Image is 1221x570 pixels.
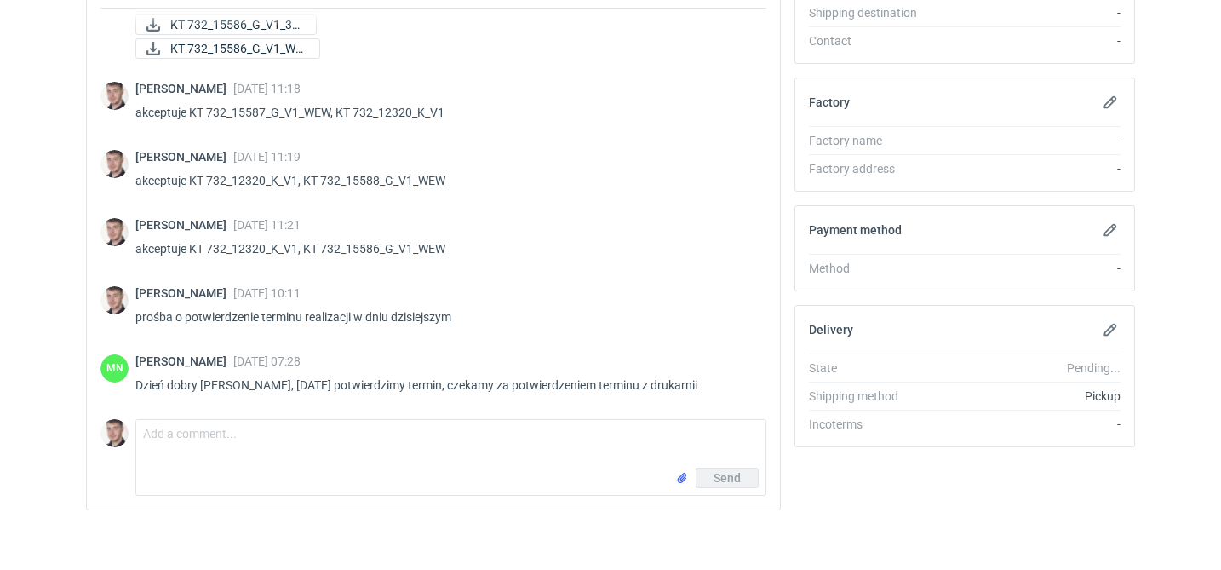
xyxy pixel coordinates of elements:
div: Factory name [809,132,933,149]
div: Shipping method [809,388,933,405]
p: prośba o potwierdzenie terminu realizacji w dniu dzisiejszym [135,307,753,327]
div: - [933,4,1121,21]
span: KT 732_15586_G_V1_3D... [170,15,302,34]
img: Maciej Sikora [100,286,129,314]
div: Pickup [933,388,1121,405]
em: Pending... [1067,361,1121,375]
p: akceptuje KT 732_12320_K_V1, KT 732_15586_G_V1_WEW [135,239,753,259]
a: KT 732_15586_G_V1_3D... [135,14,317,35]
span: [DATE] 11:18 [233,82,301,95]
div: - [933,32,1121,49]
span: [DATE] 10:11 [233,286,301,300]
span: [PERSON_NAME] [135,150,233,164]
div: Contact [809,32,933,49]
button: Edit factory details [1100,92,1121,112]
a: KT 732_15586_G_V1_WE... [135,38,320,59]
button: Edit payment method [1100,220,1121,240]
div: - [933,416,1121,433]
img: Maciej Sikora [100,150,129,178]
div: KT 732_15586_G_V1_WEW.pdf [135,38,306,59]
h2: Payment method [809,223,902,237]
div: KT 732_15586_G_V1_3D.JPG [135,14,306,35]
span: Send [714,472,741,484]
span: [DATE] 11:21 [233,218,301,232]
h2: Factory [809,95,850,109]
span: [DATE] 11:19 [233,150,301,164]
div: - [933,160,1121,177]
div: Method [809,260,933,277]
button: Edit delivery details [1100,320,1121,340]
p: akceptuje KT 732_12320_K_V1, KT 732_15588_G_V1_WEW [135,170,753,191]
img: Maciej Sikora [100,419,129,447]
p: Dzień dobry [PERSON_NAME], [DATE] potwierdzimy termin, czekamy za potwierdzeniem terminu z drukarnii [135,375,753,395]
div: Małgorzata Nowotna [100,354,129,383]
span: [DATE] 07:28 [233,354,301,368]
span: KT 732_15586_G_V1_WE... [170,39,306,58]
span: [PERSON_NAME] [135,218,233,232]
img: Maciej Sikora [100,82,129,110]
div: State [809,360,933,377]
div: - [933,132,1121,149]
span: [PERSON_NAME] [135,354,233,368]
span: [PERSON_NAME] [135,286,233,300]
button: Send [696,468,759,488]
h2: Delivery [809,323,853,337]
div: - [933,260,1121,277]
span: [PERSON_NAME] [135,82,233,95]
figcaption: MN [100,354,129,383]
div: Incoterms [809,416,933,433]
div: Shipping destination [809,4,933,21]
p: akceptuje KT 732_15587_G_V1_WEW, KT 732_12320_K_V1 [135,102,753,123]
div: Factory address [809,160,933,177]
img: Maciej Sikora [100,218,129,246]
